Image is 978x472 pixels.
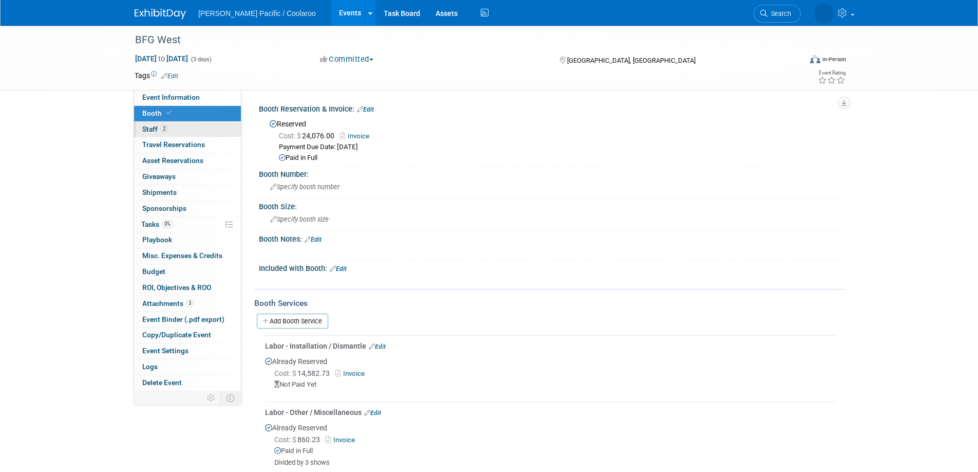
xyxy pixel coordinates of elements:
[767,10,791,17] span: Search
[142,188,177,196] span: Shipments
[141,220,173,228] span: Tasks
[142,156,203,165] span: Asset Reservations
[142,267,165,276] span: Budget
[740,53,846,69] div: Event Format
[134,185,241,201] a: Shipments
[135,54,189,63] span: [DATE] [DATE]
[134,137,241,153] a: Travel Reservations
[134,264,241,280] a: Budget
[326,436,359,444] a: Invoice
[134,153,241,169] a: Asset Reservations
[270,215,329,223] span: Specify booth size
[134,217,241,232] a: Tasks0%
[142,299,194,307] span: Attachments
[202,391,220,405] td: Personalize Event Tab Strip
[134,312,241,328] a: Event Binder (.pdf export)
[134,375,241,391] a: Delete Event
[274,380,836,390] div: Not Paid Yet
[754,5,801,23] a: Search
[265,341,836,351] div: Labor - Installation / Dismantle
[134,280,241,296] a: ROI, Objectives & ROO
[259,261,843,274] div: Included with Booth:
[330,265,347,273] a: Edit
[279,142,836,152] div: Payment Due Date: [DATE]
[279,153,836,163] div: Paid in Full
[142,125,168,133] span: Staff
[274,459,836,467] div: Divided by 3 shows
[265,351,836,398] div: Already Reserved
[259,167,843,179] div: Booth Number:
[131,31,785,49] div: BFG West
[134,232,241,248] a: Playbook
[274,369,334,377] span: 14,582.73
[567,57,695,64] span: [GEOGRAPHIC_DATA], [GEOGRAPHIC_DATA]
[142,109,174,117] span: Booth
[161,72,178,80] a: Edit
[134,201,241,216] a: Sponsorships
[134,90,241,105] a: Event Information
[259,231,843,245] div: Booth Notes:
[134,248,241,264] a: Misc. Expenses & Credits
[186,299,194,307] span: 3
[134,296,241,312] a: Attachments3
[274,369,297,377] span: Cost: $
[162,220,173,228] span: 0%
[274,435,297,444] span: Cost: $
[134,106,241,121] a: Booth
[254,298,843,309] div: Booth Services
[166,110,172,116] i: Booth reservation complete
[142,331,211,339] span: Copy/Duplicate Event
[257,314,328,329] a: Add Booth Service
[142,378,182,387] span: Delete Event
[814,4,834,23] img: Andy Doerr
[220,391,241,405] td: Toggle Event Tabs
[270,183,340,191] span: Specify booth number
[142,204,186,212] span: Sponsorships
[279,132,302,140] span: Cost: $
[142,347,189,355] span: Event Settings
[259,199,843,212] div: Booth Size:
[134,359,241,375] a: Logs
[335,370,369,377] a: Invoice
[157,55,166,63] span: to
[135,70,178,81] td: Tags
[357,106,374,113] a: Edit
[142,140,205,149] span: Travel Reservations
[274,446,836,456] div: Paid in Full
[818,70,845,76] div: Event Rating
[198,9,316,17] span: [PERSON_NAME] Pacific / Coolaroo
[810,55,820,63] img: Format-Inperson.png
[259,101,843,115] div: Booth Reservation & Invoice:
[142,251,222,260] span: Misc. Expenses & Credits
[364,409,381,416] a: Edit
[267,116,836,163] div: Reserved
[265,407,836,417] div: Labor - Other / Miscellaneous
[822,56,846,63] div: In-Person
[160,125,168,133] span: 2
[142,362,158,371] span: Logs
[274,435,324,444] span: 860.23
[142,93,200,101] span: Event Information
[142,172,176,180] span: Giveaways
[134,328,241,343] a: Copy/Duplicate Event
[142,283,211,292] span: ROI, Objectives & ROO
[190,56,212,63] span: (3 days)
[305,236,322,243] a: Edit
[134,122,241,137] a: Staff2
[134,343,241,359] a: Event Settings
[134,169,241,185] a: Giveaways
[279,132,338,140] span: 24,076.00
[340,132,374,140] a: Invoice
[142,235,172,244] span: Playbook
[369,343,386,350] a: Edit
[142,315,224,323] span: Event Binder (.pdf export)
[316,54,378,65] button: Committed
[135,9,186,19] img: ExhibitDay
